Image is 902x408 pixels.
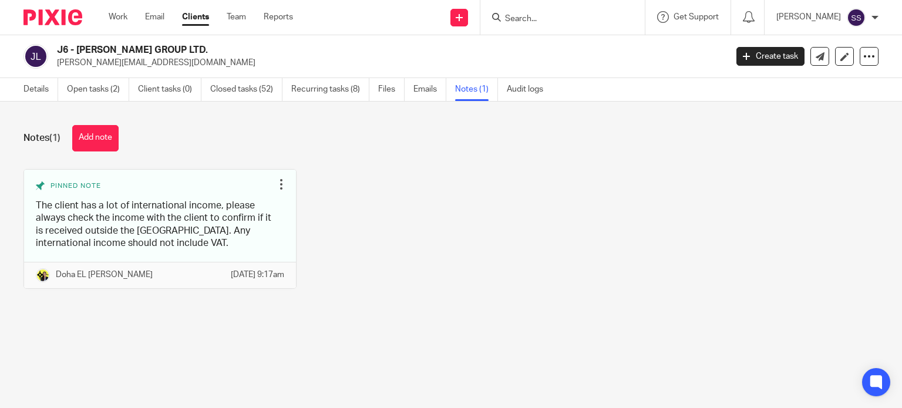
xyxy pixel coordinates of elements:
[776,11,841,23] p: [PERSON_NAME]
[72,125,119,151] button: Add note
[23,44,48,69] img: svg%3E
[291,78,369,101] a: Recurring tasks (8)
[227,11,246,23] a: Team
[138,78,201,101] a: Client tasks (0)
[23,9,82,25] img: Pixie
[57,57,719,69] p: [PERSON_NAME][EMAIL_ADDRESS][DOMAIN_NAME]
[56,269,153,281] p: Doha EL [PERSON_NAME]
[504,14,610,25] input: Search
[23,132,60,144] h1: Notes
[847,8,866,27] img: svg%3E
[182,11,209,23] a: Clients
[145,11,164,23] a: Email
[264,11,293,23] a: Reports
[109,11,127,23] a: Work
[57,44,587,56] h2: J6 - [PERSON_NAME] GROUP LTD.
[378,78,405,101] a: Files
[67,78,129,101] a: Open tasks (2)
[507,78,552,101] a: Audit logs
[231,269,284,281] p: [DATE] 9:17am
[455,78,498,101] a: Notes (1)
[674,13,719,21] span: Get Support
[36,268,50,282] img: Doha-Starbridge.jpg
[23,78,58,101] a: Details
[736,47,805,66] a: Create task
[413,78,446,101] a: Emails
[210,78,282,101] a: Closed tasks (52)
[36,181,272,191] div: Pinned note
[49,133,60,143] span: (1)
